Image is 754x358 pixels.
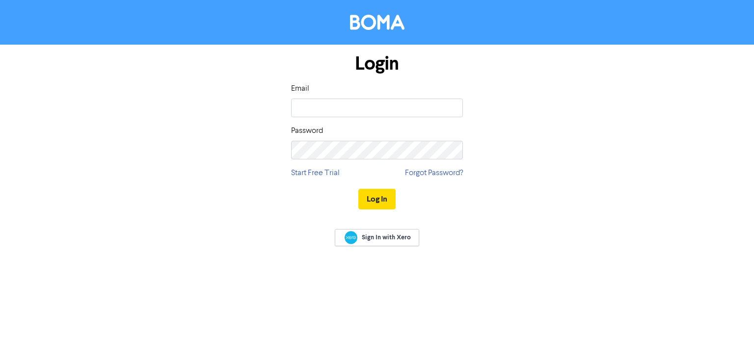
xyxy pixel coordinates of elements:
[350,15,404,30] img: BOMA Logo
[362,233,411,242] span: Sign In with Xero
[291,52,463,75] h1: Login
[405,167,463,179] a: Forgot Password?
[345,231,357,244] img: Xero logo
[291,167,340,179] a: Start Free Trial
[358,189,396,209] button: Log In
[291,125,323,137] label: Password
[335,229,419,246] a: Sign In with Xero
[291,83,309,95] label: Email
